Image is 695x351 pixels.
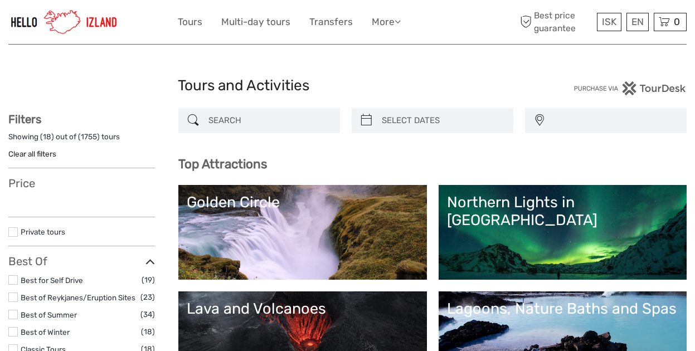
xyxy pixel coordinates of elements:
h1: Tours and Activities [178,77,517,95]
label: 18 [43,131,51,142]
span: 0 [672,16,682,27]
div: Golden Circle [187,193,419,211]
a: Multi-day tours [221,14,290,30]
span: Best price guarantee [517,9,594,34]
a: Best for Self Drive [21,276,83,285]
span: (23) [140,291,155,304]
a: Northern Lights in [GEOGRAPHIC_DATA] [447,193,679,271]
a: Transfers [309,14,353,30]
a: More [372,14,401,30]
div: Northern Lights in [GEOGRAPHIC_DATA] [447,193,679,230]
a: Tours [178,14,202,30]
div: Showing ( ) out of ( ) tours [8,131,155,149]
span: ISK [602,16,616,27]
strong: Filters [8,113,41,126]
a: Clear all filters [8,149,56,158]
div: Lagoons, Nature Baths and Spas [447,300,679,318]
img: 1270-cead85dc-23af-4572-be81-b346f9cd5751_logo_small.jpg [8,8,120,36]
a: Best of Reykjanes/Eruption Sites [21,293,135,302]
span: (19) [142,274,155,286]
a: Best of Summer [21,310,77,319]
div: EN [626,13,649,31]
a: Best of Winter [21,328,70,337]
a: Private tours [21,227,65,236]
img: PurchaseViaTourDesk.png [574,81,687,95]
h3: Best Of [8,255,155,268]
span: (18) [141,325,155,338]
input: SELECT DATES [377,111,508,130]
input: SEARCH [204,111,334,130]
b: Top Attractions [178,157,267,172]
h3: Price [8,177,155,190]
span: (34) [140,308,155,321]
a: Golden Circle [187,193,419,271]
div: Lava and Volcanoes [187,300,419,318]
label: 1755 [81,131,97,142]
